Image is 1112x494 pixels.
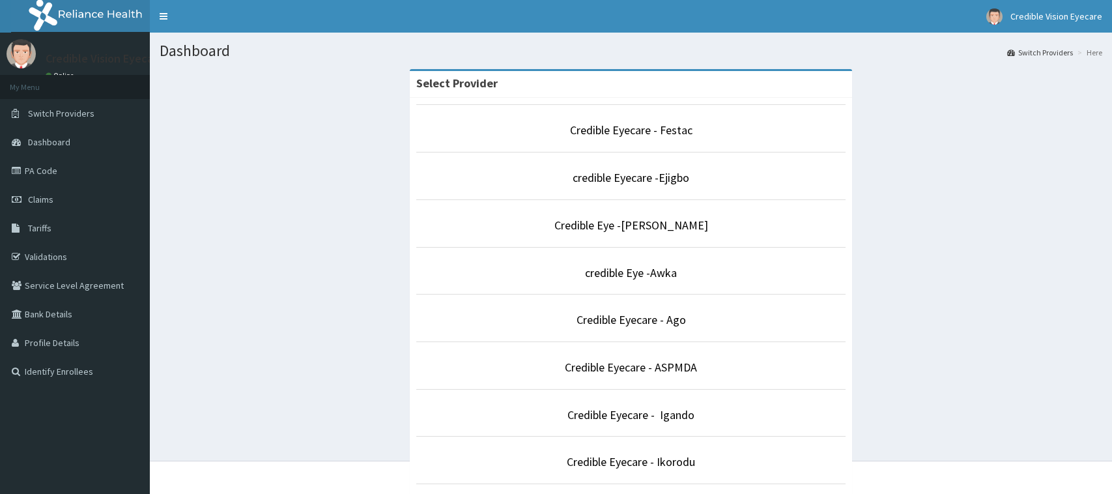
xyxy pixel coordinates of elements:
a: Credible Eyecare - Ago [577,312,686,327]
span: Claims [28,194,53,205]
a: credible Eyecare -Ejigbo [573,170,689,185]
strong: Select Provider [416,76,498,91]
a: Online [46,71,77,80]
a: Credible Eyecare - Ikorodu [567,454,695,469]
img: User Image [986,8,1003,25]
a: Credible Eyecare - ASPMDA [565,360,697,375]
a: credible Eye -Awka [585,265,677,280]
span: Credible Vision Eyecare [1010,10,1102,22]
img: User Image [7,39,36,68]
h1: Dashboard [160,42,1102,59]
span: Dashboard [28,136,70,148]
span: Switch Providers [28,108,94,119]
p: Credible Vision Eyecare [46,53,164,65]
a: Switch Providers [1007,47,1073,58]
a: Credible Eye -[PERSON_NAME] [554,218,708,233]
a: Credible Eyecare - Festac [570,123,692,138]
span: Tariffs [28,222,51,234]
li: Here [1074,47,1102,58]
a: Credible Eyecare - Igando [567,407,694,422]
